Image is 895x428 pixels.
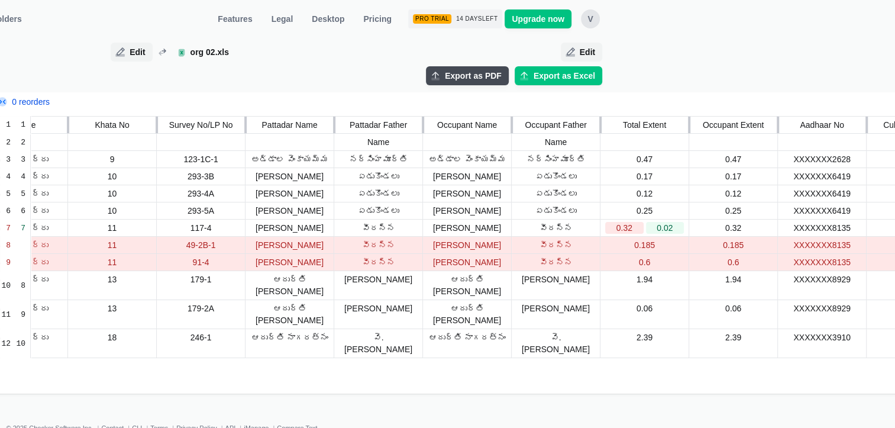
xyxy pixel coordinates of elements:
[423,254,512,271] div: [PERSON_NAME]
[334,220,423,237] div: వీరన్న
[157,168,245,185] div: 293-3B
[778,220,867,237] div: XXXXXXX8135
[157,151,245,168] div: 123-1C-1
[689,271,778,300] div: 1.94
[456,15,497,22] span: 14 days left
[561,43,602,62] button: Edit
[334,202,423,220] div: ఏడుకొండలు
[15,185,31,202] div: 5
[512,202,600,220] div: ఏడుకొండలు
[245,151,334,168] div: అడ్డాల వెంకాయమ్మ
[426,66,509,85] button: Export as PDF
[15,300,31,329] div: 9
[15,220,31,237] div: 7
[423,202,512,220] div: [PERSON_NAME]
[778,254,867,271] div: XXXXXXX8135
[356,9,398,28] a: Pricing
[68,271,157,300] div: 13
[334,237,423,254] div: వీరన్న
[778,329,867,358] div: XXXXXXX3910
[577,46,597,58] span: Edit
[157,300,245,329] div: 179-2A
[689,151,778,168] div: 0.47
[689,300,778,329] div: 0.06
[157,329,245,358] div: 246-1
[689,254,778,271] div: 0.6
[689,202,778,220] div: 0.25
[600,116,689,134] div: Total Extent
[505,9,571,28] a: Upgrade now
[646,222,684,234] div: 0.02
[423,151,512,168] div: అడ్డాల వెంకాయమ్మ
[512,271,600,300] div: [PERSON_NAME]
[245,116,334,134] div: Pattadar Name
[68,116,157,134] div: Khata No
[605,222,644,234] div: 0.32
[245,185,334,202] div: [PERSON_NAME]
[68,254,157,271] div: 11
[778,151,867,168] div: XXXXXXX2628
[423,300,512,329] div: ఆదుర్తి [PERSON_NAME]
[423,220,512,237] div: [PERSON_NAME]
[778,237,867,254] div: XXXXXXX8135
[689,220,778,237] div: 0.32
[689,168,778,185] div: 0.17
[245,202,334,220] div: [PERSON_NAME]
[157,271,245,300] div: 179-1
[423,116,512,134] div: Occupant Name
[269,13,296,25] span: Legal
[512,220,600,237] div: వీరన్న
[600,271,689,300] div: 1.94
[423,237,512,254] div: [PERSON_NAME]
[157,237,245,254] div: 49-2B-1
[334,116,423,134] div: Pattadar Father
[68,300,157,329] div: 13
[157,254,245,271] div: 91-4
[600,329,689,358] div: 2.39
[600,254,689,271] div: 0.6
[15,134,31,151] div: 2
[423,168,512,185] div: [PERSON_NAME]
[509,13,567,25] span: Upgrade now
[68,185,157,202] div: 10
[778,271,867,300] div: XXXXXXX8929
[309,13,347,25] span: Desktop
[68,202,157,220] div: 10
[600,151,689,168] div: 0.47
[305,9,351,28] a: Desktop
[157,202,245,220] div: 293-5A
[423,271,512,300] div: ఆదుర్తి [PERSON_NAME]
[512,168,600,185] div: ఏడుకొండలు
[512,237,600,254] div: వీరన్న
[689,237,778,254] div: 0.185
[512,116,600,134] div: Occupant Father
[15,271,31,300] div: 8
[581,9,600,28] button: V
[512,185,600,202] div: ఏడుకొండలు
[423,185,512,202] div: [PERSON_NAME]
[215,13,254,25] span: Features
[600,202,689,220] div: 0.25
[15,116,31,134] div: 1
[157,185,245,202] div: 293-4A
[157,220,245,237] div: 117-4
[334,185,423,202] div: ఏడుకొండలు
[188,46,549,58] span: org 02.xls
[515,66,602,85] button: Export as Excel
[127,46,147,58] span: Edit
[15,168,31,185] div: 4
[9,98,52,106] span: 0 reorders
[442,70,504,82] span: Export as PDF
[778,185,867,202] div: XXXXXXX6419
[778,202,867,220] div: XXXXXXX6419
[778,300,867,329] div: XXXXXXX8929
[512,151,600,168] div: నర్సింహమూర్తి
[600,300,689,329] div: 0.06
[689,185,778,202] div: 0.12
[512,329,600,358] div: వె.[PERSON_NAME]
[245,271,334,300] div: ఆదుర్తి [PERSON_NAME]
[15,151,31,168] div: 3
[211,9,259,28] a: Features
[245,254,334,271] div: [PERSON_NAME]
